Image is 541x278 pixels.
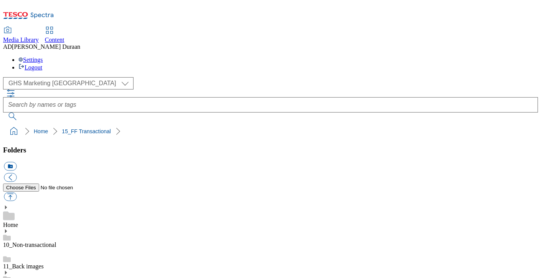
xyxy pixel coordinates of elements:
[34,128,48,134] a: Home
[3,27,39,43] a: Media Library
[3,146,538,154] h3: Folders
[18,56,43,63] a: Settings
[45,27,64,43] a: Content
[3,242,56,248] a: 10_Non-transactional
[8,125,20,137] a: home
[3,263,44,270] a: 11_Back images
[3,36,39,43] span: Media Library
[12,43,80,50] span: [PERSON_NAME] Duraan
[45,36,64,43] span: Content
[3,124,538,139] nav: breadcrumb
[18,64,42,71] a: Logout
[3,43,12,50] span: AD
[3,97,538,113] input: Search by names or tags
[3,222,18,228] a: Home
[62,128,111,134] a: 15_FF Transactional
